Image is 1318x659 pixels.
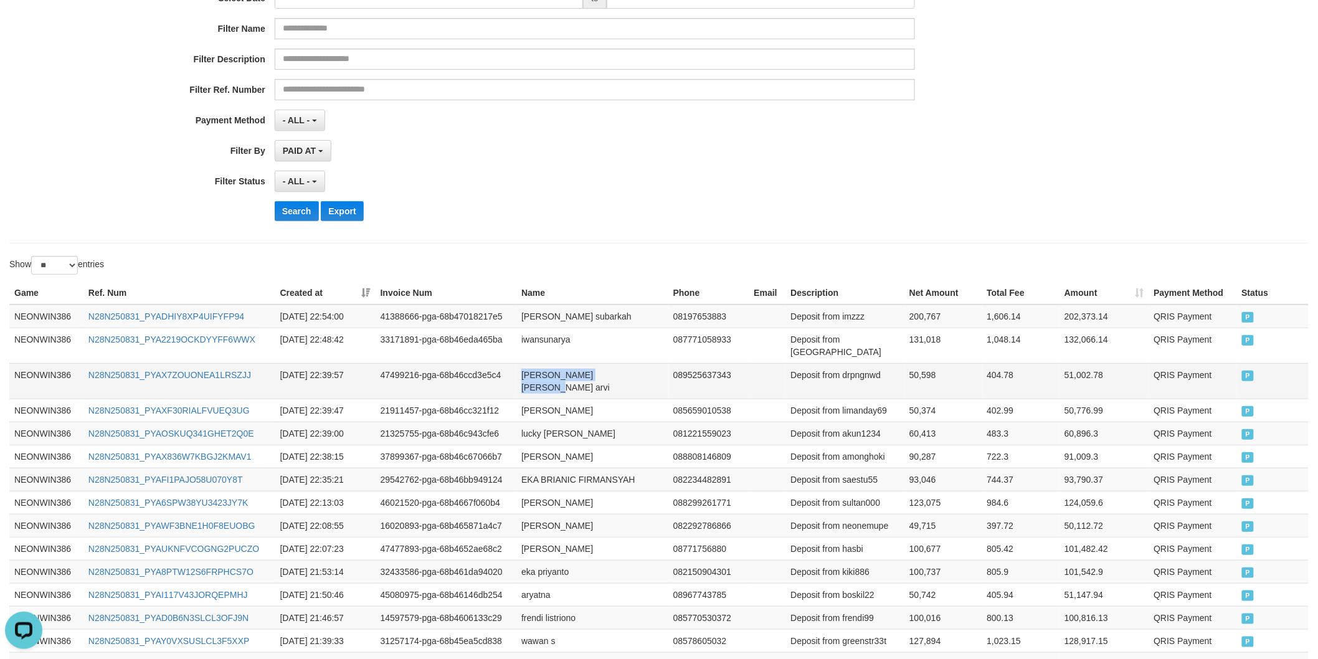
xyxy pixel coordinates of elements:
td: [DATE] 21:46:57 [275,606,376,629]
td: 123,075 [904,491,982,514]
td: QRIS Payment [1149,629,1237,652]
th: Net Amount [904,282,982,305]
span: PAID [1242,567,1254,578]
td: NEONWIN386 [9,537,83,560]
button: PAID AT [275,140,331,161]
td: [PERSON_NAME] [516,399,668,422]
span: PAID AT [283,146,316,156]
td: [DATE] 22:35:21 [275,468,376,491]
td: Deposit from greenstr33t [785,629,904,652]
a: N28N250831_PYAOSKUQ341GHET2Q0E [88,429,254,439]
td: 50,112.72 [1060,514,1149,537]
td: 100,737 [904,560,982,583]
td: 16020893-pga-68b465871a4c7 [376,514,517,537]
th: Name [516,282,668,305]
td: [DATE] 22:39:00 [275,422,376,445]
td: 082292786866 [668,514,749,537]
td: frendi listriono [516,606,668,629]
td: QRIS Payment [1149,583,1237,606]
td: 47499216-pga-68b46ccd3e5c4 [376,363,517,399]
button: Search [275,201,319,221]
td: NEONWIN386 [9,399,83,422]
td: 744.37 [982,468,1060,491]
td: QRIS Payment [1149,399,1237,422]
a: N28N250831_PYAI117V43JORQEPMHJ [88,590,248,600]
td: 200,767 [904,305,982,328]
td: eka priyanto [516,560,668,583]
td: QRIS Payment [1149,305,1237,328]
td: 800.13 [982,606,1060,629]
a: N28N250831_PYAD0B6N3SLCL3OFJ9N [88,613,249,623]
td: 483.3 [982,422,1060,445]
button: - ALL - [275,171,325,192]
span: PAID [1242,498,1254,509]
td: 46021520-pga-68b4667f060b4 [376,491,517,514]
td: 90,287 [904,445,982,468]
td: [PERSON_NAME] subarkah [516,305,668,328]
td: aryatna [516,583,668,606]
td: NEONWIN386 [9,328,83,363]
td: Deposit from kiki886 [785,560,904,583]
td: [DATE] 21:53:14 [275,560,376,583]
td: NEONWIN386 [9,583,83,606]
td: Deposit from limanday69 [785,399,904,422]
a: N28N250831_PYA2219OCKDYYFF6WWX [88,334,255,344]
td: NEONWIN386 [9,491,83,514]
td: 405.94 [982,583,1060,606]
td: [PERSON_NAME] [516,491,668,514]
td: 128,917.15 [1060,629,1149,652]
td: 085659010538 [668,399,749,422]
td: 21325755-pga-68b46c943cfe6 [376,422,517,445]
th: Description [785,282,904,305]
td: QRIS Payment [1149,422,1237,445]
td: 088808146809 [668,445,749,468]
td: Deposit from imzzz [785,305,904,328]
a: N28N250831_PYAY0VXSUSLCL3F5XXP [88,636,250,646]
td: NEONWIN386 [9,305,83,328]
td: 805.9 [982,560,1060,583]
td: 404.78 [982,363,1060,399]
td: 50,598 [904,363,982,399]
td: Deposit from neonemupe [785,514,904,537]
td: NEONWIN386 [9,468,83,491]
td: QRIS Payment [1149,514,1237,537]
td: 91,009.3 [1060,445,1149,468]
td: EKA BRIANIC FIRMANSYAH [516,468,668,491]
td: NEONWIN386 [9,422,83,445]
td: 722.3 [982,445,1060,468]
td: 50,742 [904,583,982,606]
td: 45080975-pga-68b46146db254 [376,583,517,606]
td: 101,542.9 [1060,560,1149,583]
td: NEONWIN386 [9,445,83,468]
td: iwansunarya [516,328,668,363]
td: 49,715 [904,514,982,537]
td: 08967743785 [668,583,749,606]
td: 14597579-pga-68b4606133c29 [376,606,517,629]
td: [DATE] 22:08:55 [275,514,376,537]
td: 202,373.14 [1060,305,1149,328]
span: PAID [1242,312,1254,323]
th: Email [749,282,786,305]
a: N28N250831_PYAX7ZOUONEA1LRSZJJ [88,370,251,380]
button: - ALL - [275,110,325,131]
td: [DATE] 22:39:57 [275,363,376,399]
td: Deposit from akun1234 [785,422,904,445]
td: Deposit from boskil22 [785,583,904,606]
button: Export [321,201,363,221]
a: N28N250831_PYA8PTW12S6FRPHCS7O [88,567,254,577]
td: wawan s [516,629,668,652]
td: [DATE] 22:13:03 [275,491,376,514]
span: PAID [1242,521,1254,532]
td: NEONWIN386 [9,560,83,583]
td: 089525637343 [668,363,749,399]
th: Payment Method [1149,282,1237,305]
span: PAID [1242,590,1254,601]
th: Total Fee [982,282,1060,305]
td: QRIS Payment [1149,445,1237,468]
td: 21911457-pga-68b46cc321f12 [376,399,517,422]
td: 131,018 [904,328,982,363]
th: Status [1237,282,1309,305]
td: QRIS Payment [1149,537,1237,560]
td: QRIS Payment [1149,491,1237,514]
select: Showentries [31,256,78,275]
